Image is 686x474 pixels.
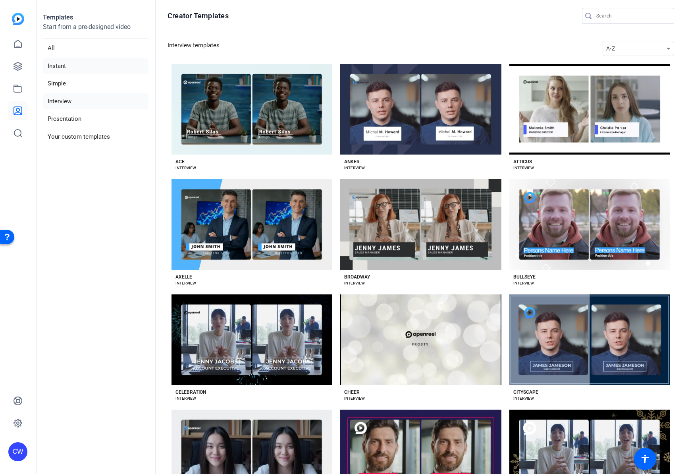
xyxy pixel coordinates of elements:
div: INTERVIEW [175,165,196,171]
strong: Templates [43,14,73,21]
button: Template image [509,64,670,155]
div: INTERVIEW [344,395,365,402]
div: ACE [175,159,185,165]
p: Start from a pre-designed video [43,22,148,39]
div: CHEER [344,389,360,395]
div: INTERVIEW [513,280,534,286]
div: AXELLE [175,274,192,280]
li: Interview [43,93,148,110]
h3: Interview templates [168,41,220,56]
li: All [43,40,148,56]
div: BULLSEYE [513,274,536,280]
div: CELEBRATION [175,389,206,395]
div: INTERVIEW [513,165,534,171]
div: CW [8,442,27,461]
div: INTERVIEW [344,280,365,286]
div: CITYSCAPE [513,389,538,395]
div: INTERVIEW [513,395,534,402]
button: Template image [340,64,501,155]
div: INTERVIEW [175,395,196,402]
h1: Creator Templates [168,11,229,21]
div: ATTICUS [513,159,532,165]
li: Presentation [43,111,148,127]
div: INTERVIEW [175,280,196,286]
button: Template image [509,294,670,385]
button: Template image [171,64,332,155]
button: Template image [340,179,501,270]
li: Simple [43,75,148,92]
span: A-Z [606,45,615,52]
li: Your custom templates [43,129,148,145]
input: Search [596,11,668,21]
button: Template image [509,179,670,270]
div: ANKER [344,159,360,165]
button: Template image [171,179,332,270]
img: blue-gradient.svg [12,13,24,25]
button: Template image [340,294,501,385]
div: BROADWAY [344,274,370,280]
mat-icon: accessibility [640,454,650,464]
button: Template image [171,294,332,385]
li: Instant [43,58,148,74]
div: INTERVIEW [344,165,365,171]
